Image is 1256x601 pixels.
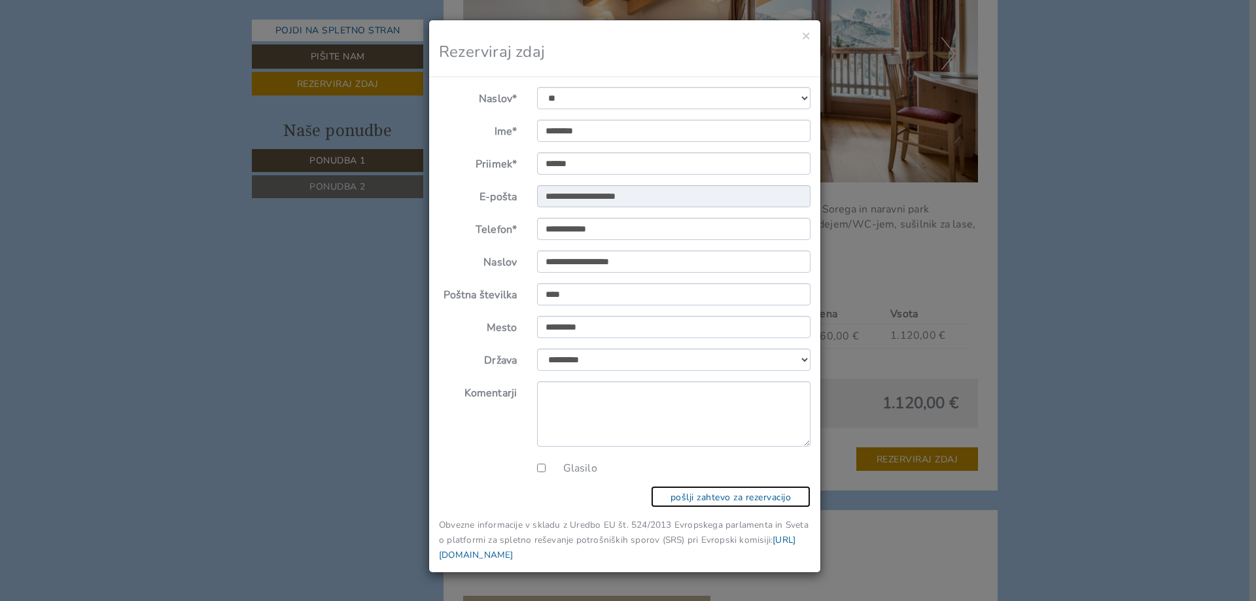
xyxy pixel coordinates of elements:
[442,343,515,368] button: Pošlji
[462,350,495,362] font: Pošlji
[439,519,809,546] font: Obvezne informacije v skladu z Uredbo EU št. 524/2013 Evropskega parlamenta in Sveta o platformi ...
[563,461,597,475] font: Glasilo
[802,26,811,44] font: ×
[439,534,795,561] font: [URL][DOMAIN_NAME]
[476,222,517,237] font: Telefon*
[464,386,517,400] font: Komentarji
[480,190,517,204] font: E-pošta
[484,353,517,368] font: Država
[487,320,517,335] font: Mesto
[444,288,517,302] font: Poštna številka
[476,157,517,171] font: Priimek*
[671,490,792,503] font: pošlji zahtevo za rezervacijo
[479,92,517,106] font: Naslov*
[483,255,517,269] font: Naslov
[201,63,219,72] font: 08:17
[232,10,283,32] div: [DATE]
[439,41,545,62] font: Rezerviraj zdaj
[20,48,219,63] font: Pozdravljeni, kako vam lahko pomagamo?
[20,38,167,48] font: Hotel Ciasa Rü Blanch - Avtentičen razgled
